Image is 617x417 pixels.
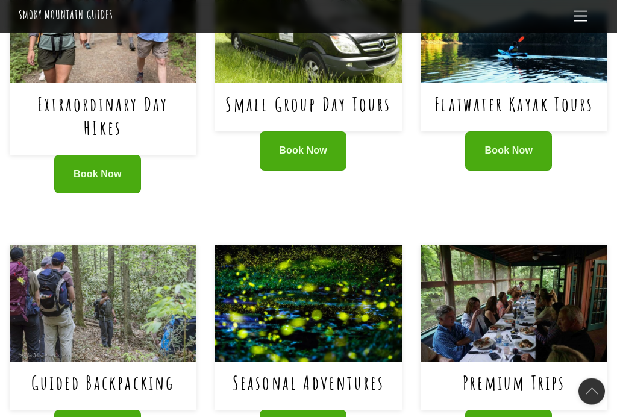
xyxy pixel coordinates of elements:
[421,245,607,362] img: Premium Trips
[233,371,385,395] a: Seasonal Adventures
[225,92,391,117] a: Small Group Day Tours
[74,169,122,181] span: Book Now
[260,132,346,171] a: Book Now
[463,371,566,395] a: Premium Trips
[31,371,175,395] a: Guided Backpacking
[19,7,113,22] a: Smoky Mountain Guides
[279,145,327,158] span: Book Now
[465,132,552,171] a: Book Now
[434,92,594,117] a: Flatwater Kayak Tours
[10,245,196,362] img: Guided Backpacking
[37,92,168,140] a: Extraordinary Day HIkes
[54,155,141,195] a: Book Now
[215,245,402,362] img: Seasonal Adventures
[485,145,533,158] span: Book Now
[568,5,592,28] a: Menu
